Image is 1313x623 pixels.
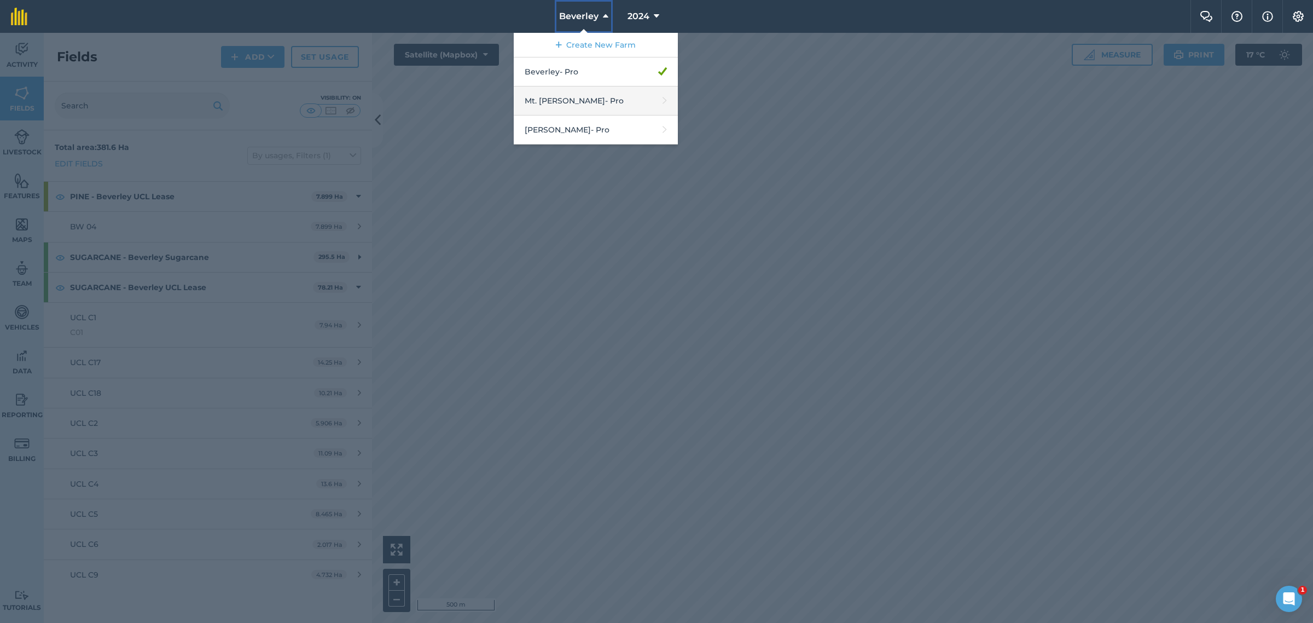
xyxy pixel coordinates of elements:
[559,10,599,23] span: Beverley
[514,86,678,116] a: Mt. [PERSON_NAME]- Pro
[1298,586,1307,595] span: 1
[514,33,678,57] a: Create New Farm
[628,10,649,23] span: 2024
[1262,10,1273,23] img: svg+xml;base64,PHN2ZyB4bWxucz0iaHR0cDovL3d3dy53My5vcmcvMjAwMC9zdmciIHdpZHRoPSIxNyIgaGVpZ2h0PSIxNy...
[1292,11,1305,22] img: A cog icon
[514,57,678,86] a: Beverley- Pro
[514,116,678,145] a: [PERSON_NAME]- Pro
[1276,586,1302,612] iframe: Intercom live chat
[1230,11,1244,22] img: A question mark icon
[11,8,27,25] img: fieldmargin Logo
[1200,11,1213,22] img: Two speech bubbles overlapping with the left bubble in the forefront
